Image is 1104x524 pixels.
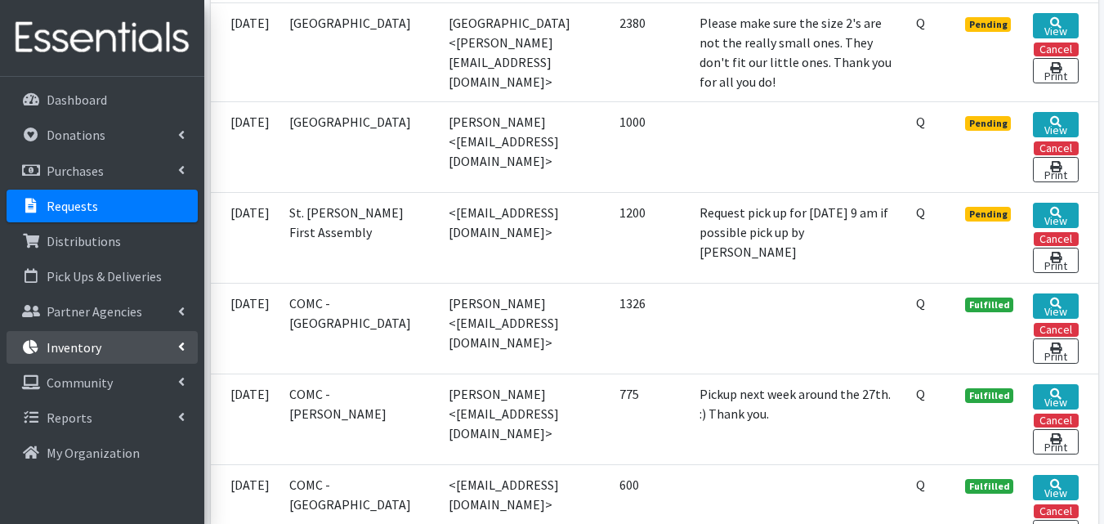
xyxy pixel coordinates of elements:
td: 2380 [610,2,690,101]
p: Inventory [47,339,101,356]
img: HumanEssentials [7,11,198,65]
a: Partner Agencies [7,295,198,328]
a: View [1033,475,1078,500]
a: Purchases [7,155,198,187]
p: Distributions [47,233,121,249]
a: View [1033,13,1078,38]
td: Please make sure the size 2's are not the really small ones. They don't fit our little ones. Than... [690,2,906,101]
td: [GEOGRAPHIC_DATA] <[PERSON_NAME][EMAIL_ADDRESS][DOMAIN_NAME]> [439,2,610,101]
p: Partner Agencies [47,303,142,320]
td: <[EMAIL_ADDRESS][DOMAIN_NAME]> [439,192,610,283]
td: Pickup next week around the 27th. :) Thank you. [690,374,906,464]
span: Pending [965,116,1012,131]
td: [DATE] [211,2,279,101]
a: Inventory [7,331,198,364]
a: Print [1033,429,1078,455]
a: View [1033,384,1078,410]
abbr: Quantity [916,477,925,493]
td: 1326 [610,283,690,374]
abbr: Quantity [916,15,925,31]
td: 775 [610,374,690,464]
button: Cancel [1034,141,1079,155]
td: COMC - [PERSON_NAME] [279,374,439,464]
abbr: Quantity [916,386,925,402]
a: My Organization [7,437,198,469]
p: Dashboard [47,92,107,108]
a: View [1033,203,1078,228]
span: Pending [965,17,1012,32]
span: Fulfilled [965,388,1014,403]
td: [DATE] [211,283,279,374]
p: Community [47,374,113,391]
a: Dashboard [7,83,198,116]
span: Fulfilled [965,298,1014,312]
td: Request pick up for [DATE] 9 am if possible pick up by [PERSON_NAME] [690,192,906,283]
td: [DATE] [211,101,279,192]
button: Cancel [1034,323,1079,337]
button: Cancel [1034,232,1079,246]
td: COMC - [GEOGRAPHIC_DATA] [279,283,439,374]
a: Distributions [7,225,198,258]
a: Pick Ups & Deliveries [7,260,198,293]
span: Fulfilled [965,479,1014,494]
td: [PERSON_NAME] <[EMAIL_ADDRESS][DOMAIN_NAME]> [439,374,610,464]
button: Cancel [1034,414,1079,428]
p: Purchases [47,163,104,179]
p: Donations [47,127,105,143]
td: St. [PERSON_NAME] First Assembly [279,192,439,283]
a: Print [1033,58,1078,83]
td: [PERSON_NAME] <[EMAIL_ADDRESS][DOMAIN_NAME]> [439,283,610,374]
td: 1200 [610,192,690,283]
td: [DATE] [211,374,279,464]
a: Print [1033,338,1078,364]
a: Community [7,366,198,399]
p: Requests [47,198,98,214]
a: Print [1033,248,1078,273]
a: Requests [7,190,198,222]
button: Cancel [1034,504,1079,518]
td: [GEOGRAPHIC_DATA] [279,101,439,192]
a: View [1033,293,1078,319]
p: My Organization [47,445,140,461]
button: Cancel [1034,43,1079,56]
a: Print [1033,157,1078,182]
abbr: Quantity [916,114,925,130]
p: Reports [47,410,92,426]
abbr: Quantity [916,295,925,311]
a: Donations [7,119,198,151]
td: [DATE] [211,192,279,283]
td: [PERSON_NAME] <[EMAIL_ADDRESS][DOMAIN_NAME]> [439,101,610,192]
a: View [1033,112,1078,137]
p: Pick Ups & Deliveries [47,268,162,284]
td: [GEOGRAPHIC_DATA] [279,2,439,101]
span: Pending [965,207,1012,222]
a: Reports [7,401,198,434]
abbr: Quantity [916,204,925,221]
td: 1000 [610,101,690,192]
